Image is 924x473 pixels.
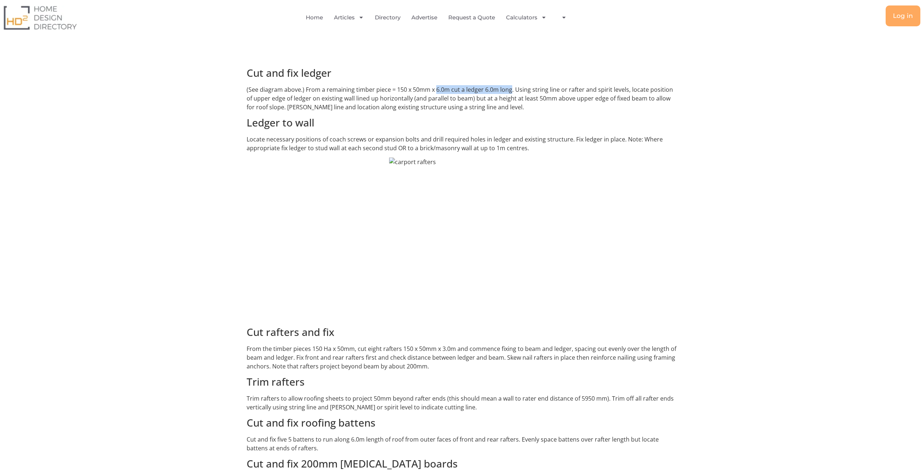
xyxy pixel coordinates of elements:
nav: Menu [187,9,691,26]
h3: Cut and fix roofing battens [247,417,678,429]
a: Home [306,9,323,26]
img: carport rafters [389,158,535,323]
h3: Cut and fix ledger [247,67,678,79]
p: Trim rafters to allow roofing sheets to project 50mm beyond rafter ends (this should mean a wall ... [247,394,678,412]
h3: Cut rafters and fix [247,326,678,338]
p: (See diagram above.) From a remaining timber piece = 150 x 50mm x 6.0m cut a ledger 6.0m long. Us... [247,85,678,111]
a: Advertise [411,9,437,26]
p: Cut and fix five 5 battens to run along 6.0m length of roof from outer faces of front and rear ra... [247,435,678,453]
p: From the timber pieces 150 Ha x 50mm, cut eight rafters 150 x 50mm x 3.0m and commence fixing to ... [247,344,678,371]
h3: Ledger to wall [247,117,678,129]
a: Log in [886,5,920,26]
a: Calculators [506,9,547,26]
span: Log in [893,13,913,19]
a: Directory [375,9,400,26]
h3: Trim rafters [247,376,678,388]
a: Articles [334,9,364,26]
p: Locate necessary positions of coach screws or expansion bolts and drill required holes in ledger ... [247,135,678,152]
a: Request a Quote [448,9,495,26]
h3: Cut and fix 200mm [MEDICAL_DATA] boards [247,458,678,470]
